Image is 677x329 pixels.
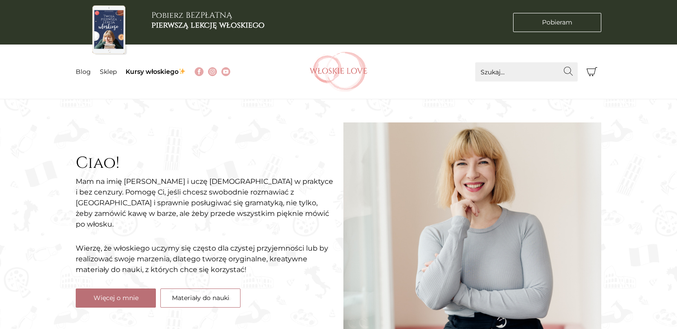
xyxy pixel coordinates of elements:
a: Pobieram [513,13,601,32]
a: Blog [76,68,91,76]
h3: Pobierz BEZPŁATNĄ [151,11,265,30]
span: Pobieram [542,18,572,27]
p: Wierzę, że włoskiego uczymy się często dla czystej przyjemności lub by realizować swoje marzenia,... [76,243,334,275]
a: Materiały do nauki [160,288,241,308]
b: pierwszą lekcję włoskiego [151,20,265,31]
h2: Ciao! [76,154,334,173]
a: Kursy włoskiego [126,68,186,76]
img: Włoskielove [310,52,367,92]
a: Sklep [100,68,117,76]
img: ✨ [179,68,185,74]
a: Więcej o mnie [76,288,156,308]
input: Szukaj... [475,62,578,81]
p: Mam na imię [PERSON_NAME] i uczę [DEMOGRAPHIC_DATA] w praktyce i bez cenzury. Pomogę Ci, jeśli ch... [76,176,334,230]
button: Koszyk [582,62,601,81]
